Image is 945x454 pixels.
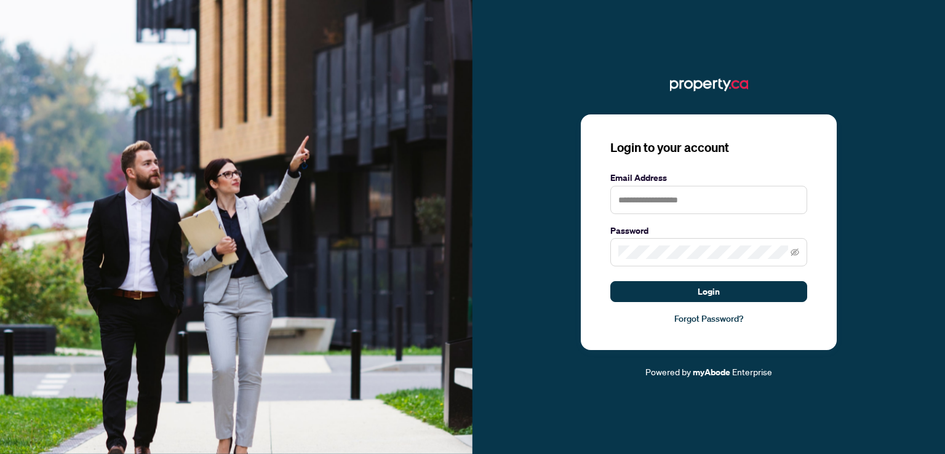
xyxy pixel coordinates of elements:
[698,282,720,301] span: Login
[610,224,807,237] label: Password
[610,171,807,185] label: Email Address
[645,366,691,377] span: Powered by
[610,139,807,156] h3: Login to your account
[670,75,748,95] img: ma-logo
[732,366,772,377] span: Enterprise
[693,365,730,379] a: myAbode
[791,248,799,257] span: eye-invisible
[610,312,807,325] a: Forgot Password?
[610,281,807,302] button: Login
